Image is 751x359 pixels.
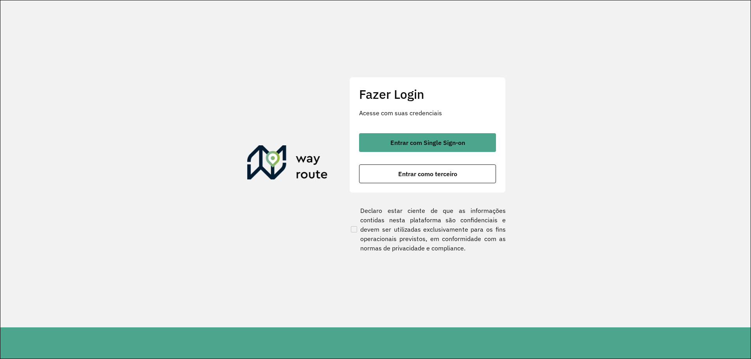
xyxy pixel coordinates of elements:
p: Acesse com suas credenciais [359,108,496,118]
button: button [359,164,496,183]
span: Entrar como terceiro [398,171,457,177]
span: Entrar com Single Sign-on [390,139,465,146]
label: Declaro estar ciente de que as informações contidas nesta plataforma são confidenciais e devem se... [349,206,506,253]
h2: Fazer Login [359,87,496,102]
button: button [359,133,496,152]
img: Roteirizador AmbevTech [247,145,328,183]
